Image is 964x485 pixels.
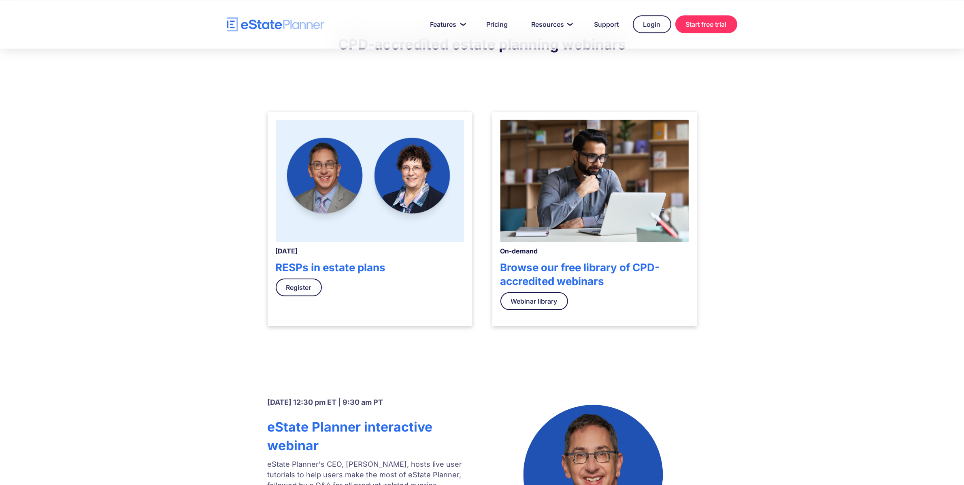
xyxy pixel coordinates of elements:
a: Features [421,16,473,32]
strong: [DATE] [276,247,298,255]
a: home [227,17,324,32]
a: Start free trial [675,15,737,33]
a: Resources [522,16,581,32]
a: Support [585,16,629,32]
a: Register [276,279,322,296]
a: Webinar library [500,292,568,310]
strong: [DATE] 12:30 pm ET | 9:30 am PT [268,398,383,406]
strong: RESPs in estate plans [276,261,386,274]
a: Pricing [477,16,518,32]
strong: eState Planner interactive webinar [268,419,433,453]
strong: On-demand [500,247,538,255]
a: Login [633,15,671,33]
h4: Browse our free library of CPD-accredited webinars [500,261,689,288]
